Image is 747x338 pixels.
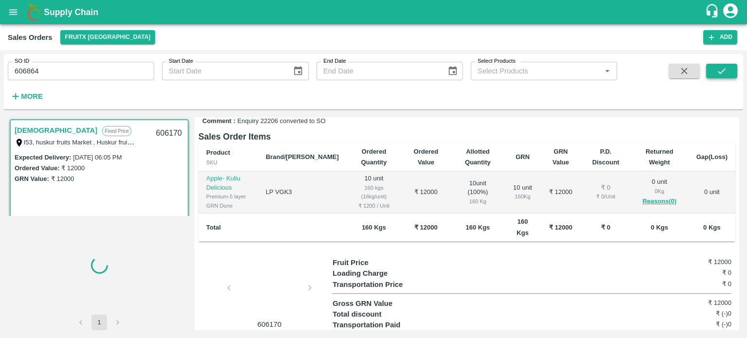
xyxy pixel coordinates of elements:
label: Start Date [169,57,193,65]
div: 160 Kg [513,192,533,201]
input: End Date [317,62,440,80]
h6: ₹ 12000 [665,257,731,267]
p: Transportation Paid [333,320,432,330]
b: ₹ 12000 [549,224,572,231]
p: Total discount [333,309,432,320]
b: Total [206,224,221,231]
div: 160 kgs (16kg/unit) [355,183,393,201]
a: Supply Chain [44,5,705,19]
div: 10 unit [513,183,533,201]
label: End Date [323,57,346,65]
b: Product [206,149,230,156]
h6: ₹ (-)0 [665,320,731,329]
b: Returned Weight [645,148,673,166]
div: 0 Kg [638,187,680,196]
h6: ₹ 0 [665,268,731,278]
button: Open [601,65,614,77]
button: Reasons(0) [638,196,680,207]
p: Loading Charge [333,268,432,279]
input: Enter SO ID [8,62,154,80]
div: ₹ 0 [589,183,623,193]
span: Enquiry 22206 converted to SO [237,117,325,126]
button: open drawer [2,1,24,23]
h6: ₹ 12000 [665,298,731,308]
nav: pagination navigation [71,315,127,330]
b: GRN Value [552,148,569,166]
b: 160 Kgs [465,224,490,231]
div: Premium-5 layer [206,192,250,201]
b: GRN [516,153,530,160]
label: ₹ 12000 [51,175,74,182]
b: Supply Chain [44,7,98,17]
div: Sales Orders [8,31,53,44]
input: Start Date [162,62,285,80]
b: ₹ 0 [601,224,610,231]
label: Select Products [478,57,516,65]
h6: Sales Order Items [198,130,735,143]
div: 10 unit ( 100 %) [459,179,497,206]
p: Apple- Kullu Delicious [206,174,250,192]
label: Expected Delivery : [15,154,71,161]
div: GRN Done [206,201,250,210]
div: customer-support [705,3,722,21]
p: Fruit Price [333,257,432,268]
input: Select Products [474,65,598,77]
div: SKU [206,158,250,167]
button: More [8,88,45,105]
button: page 1 [91,315,107,330]
div: ₹ 0 / Unit [589,192,623,201]
b: 0 Kgs [651,224,668,231]
p: 606170 [233,319,306,330]
b: 160 Kgs [362,224,386,231]
td: ₹ 12000 [540,171,581,213]
a: [DEMOGRAPHIC_DATA] [15,124,97,137]
button: Choose date [289,62,307,80]
p: Transportation Price [333,279,432,290]
div: 0 unit [638,178,680,207]
label: SO ID [15,57,29,65]
button: Choose date [444,62,462,80]
td: ₹ 12000 [401,171,451,213]
b: 160 Kgs [516,218,529,236]
label: [DATE] 06:05 PM [73,154,122,161]
b: Allotted Quantity [465,148,491,166]
strong: More [21,92,43,100]
button: Add [703,30,737,44]
label: GRN Value: [15,175,49,182]
label: ₹ 12000 [61,164,85,172]
p: Gross GRN Value [333,298,432,309]
h6: ₹ (-)0 [665,309,731,319]
label: Ordered Value: [15,164,59,172]
b: Gap(Loss) [696,153,728,160]
b: 0 Kgs [703,224,720,231]
b: P.D. Discount [592,148,620,166]
h6: ₹ 0 [665,279,731,289]
div: 606170 [150,122,188,145]
button: Select DC [60,30,156,44]
b: Ordered Quantity [361,148,387,166]
p: Fixed Price [102,126,131,136]
td: 0 unit [689,171,735,213]
b: Brand/[PERSON_NAME] [266,153,338,160]
div: 160 Kg [459,197,497,206]
td: 10 unit [347,171,401,213]
div: account of current user [722,2,739,22]
b: ₹ 12000 [414,224,438,231]
label: I53, huskur fruits Market , Huskur fruits Market , [GEOGRAPHIC_DATA], [GEOGRAPHIC_DATA] ([GEOGRAP... [24,138,521,146]
b: Ordered Value [414,148,439,166]
img: logo [24,2,44,22]
div: ₹ 1200 / Unit [355,201,393,210]
td: LP VGK3 [258,171,346,213]
label: Comment : [202,117,235,126]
